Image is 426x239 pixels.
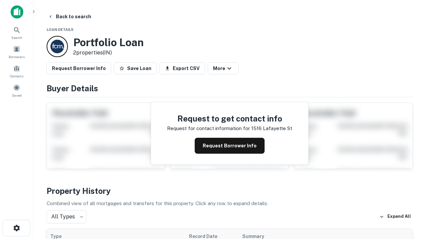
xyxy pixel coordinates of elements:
button: Back to search [45,11,94,23]
h4: Request to get contact info [167,113,292,124]
iframe: Chat Widget [393,186,426,218]
button: Request Borrower Info [47,62,111,74]
img: capitalize-icon.png [11,5,23,19]
p: 1516 lafayette st [251,124,292,132]
span: Saved [12,93,22,98]
p: Combined view of all mortgages and transfers for this property. Click any row to expand details. [47,199,413,207]
a: Search [2,24,31,41]
button: Request Borrower Info [195,138,265,154]
button: Save Loan [114,62,157,74]
h4: Property History [47,185,413,197]
span: Borrowers [9,54,25,59]
button: Expand All [378,212,413,222]
div: All Types [47,210,87,223]
span: Loan Details [47,28,74,32]
h3: Portfolio Loan [73,36,144,49]
span: Search [11,35,22,40]
a: Saved [2,81,31,99]
p: Request for contact information for [167,124,250,132]
button: Export CSV [159,62,205,74]
p: 2 properties (IN) [73,49,144,57]
a: Borrowers [2,43,31,61]
span: Contacts [10,73,23,79]
button: More [208,62,239,74]
a: Contacts [2,62,31,80]
h4: Buyer Details [47,82,413,94]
